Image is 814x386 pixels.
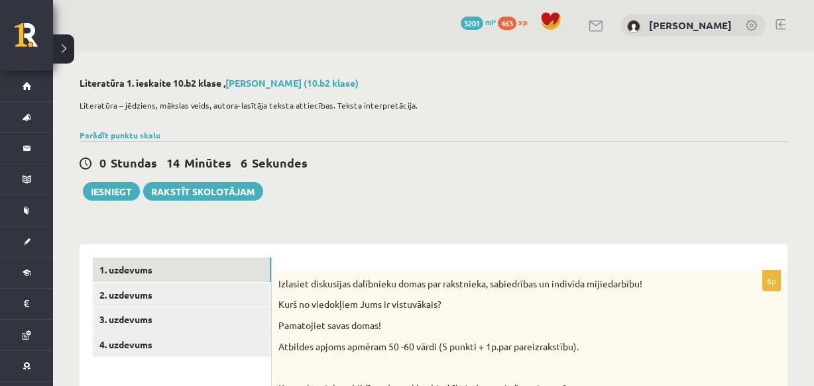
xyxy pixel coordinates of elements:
img: Amanda Sirmule [627,20,640,33]
h2: Literatūra 1. ieskaite 10.b2 klase , [80,77,787,89]
p: Literatūra – jēdziens, mākslas veids, autora-lasītāja teksta attiecības. Teksta interpretācija. [80,99,781,111]
a: 4. uzdevums [93,332,271,357]
a: 3201 mP [461,17,496,27]
button: Iesniegt [83,182,140,201]
a: [PERSON_NAME] [649,19,732,32]
span: Sekundes [252,155,308,170]
span: 3201 [461,17,483,30]
a: 463 xp [498,17,534,27]
a: 1. uzdevums [93,258,271,282]
a: [PERSON_NAME] (10.b2 klase) [225,77,359,89]
span: mP [485,17,496,27]
a: Rīgas 1. Tālmācības vidusskola [15,23,53,56]
span: Minūtes [184,155,231,170]
span: xp [518,17,527,27]
span: 6 [241,155,247,170]
p: Atbildes apjoms apmēram 50 -60 vārdi (5 punkti + 1p.par pareizrakstību). [278,340,715,354]
p: 6p [762,270,781,291]
span: 463 [498,17,516,30]
span: 0 [99,155,106,170]
span: 14 [166,155,180,170]
p: Izlasiet diskusijas dalībnieku domas par rakstnieka, sabiedrības un indivīda mijiedarbību! [278,277,715,291]
span: Stundas [111,155,157,170]
a: Parādīt punktu skalu [80,130,160,140]
p: Kurš no viedokļiem Jums ir vistuvākais? [278,298,715,311]
a: 3. uzdevums [93,307,271,332]
p: Pamatojiet savas domas! [278,319,715,332]
a: 2. uzdevums [93,283,271,307]
a: Rakstīt skolotājam [143,182,263,201]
